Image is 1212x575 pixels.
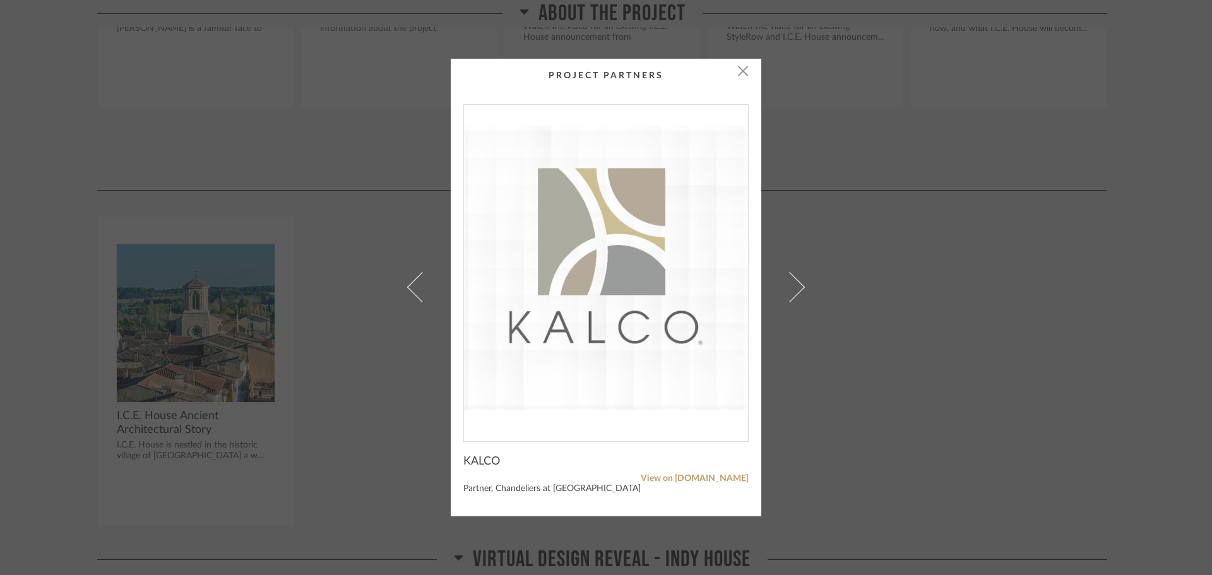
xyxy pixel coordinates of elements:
[463,473,749,484] a: View on [DOMAIN_NAME]
[463,484,749,494] div: Partner, Chandeliers at [GEOGRAPHIC_DATA]
[730,59,756,84] button: Close
[463,454,500,468] span: KALCO
[464,105,748,431] img: 50349ca5-a487-43b1-8a42-bb8b25446dda_1000x1000.jpg
[464,105,748,431] div: 0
